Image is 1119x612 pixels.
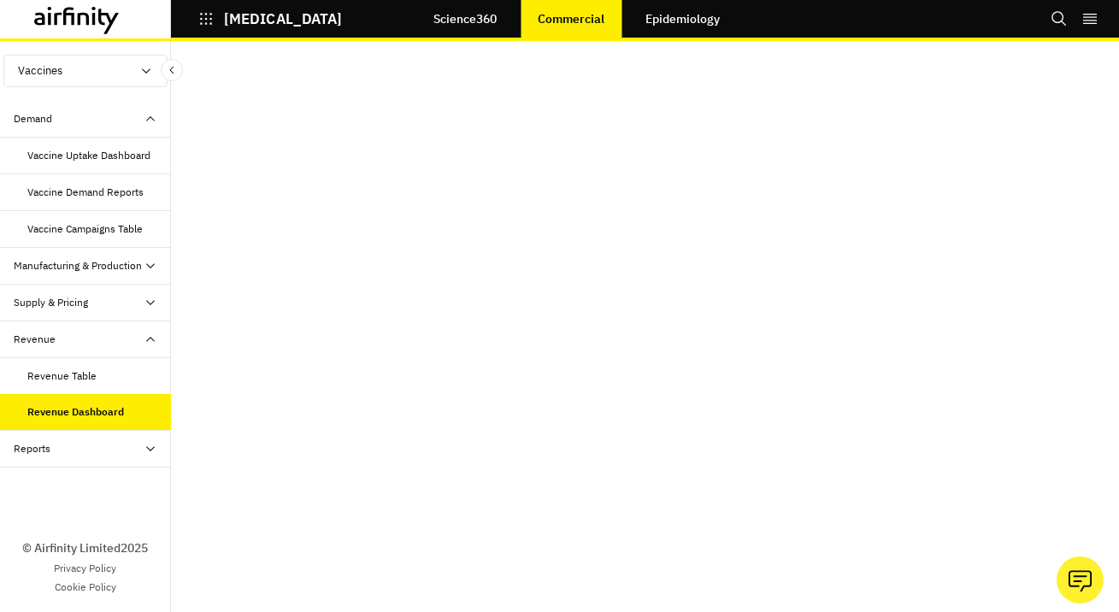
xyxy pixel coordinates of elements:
div: Revenue [14,332,56,347]
div: Vaccine Uptake Dashboard [27,148,150,163]
div: Vaccine Campaigns Table [27,221,143,237]
a: Cookie Policy [55,580,116,595]
div: Reports [14,441,50,456]
div: Vaccine Demand Reports [27,185,144,200]
p: Commercial [538,12,604,26]
button: Close Sidebar [161,59,183,81]
button: Vaccines [3,55,168,87]
iframe: Interactive or visual content [191,58,1098,609]
button: Ask our analysts [1057,556,1104,603]
div: Manufacturing & Production [14,258,142,274]
button: Search [1051,4,1068,33]
div: Revenue Table [27,368,97,384]
div: Supply & Pricing [14,295,88,310]
div: Revenue Dashboard [27,404,124,420]
div: Demand [14,111,52,127]
p: [MEDICAL_DATA] [224,11,342,26]
p: © Airfinity Limited 2025 [22,539,148,557]
button: [MEDICAL_DATA] [198,4,342,33]
a: Privacy Policy [54,561,116,576]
